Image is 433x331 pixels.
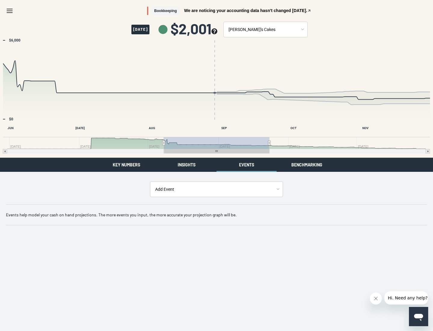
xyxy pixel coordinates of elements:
button: Events [216,158,277,172]
svg: Menu [6,7,13,14]
iframe: Button to launch messaging window [409,307,428,326]
button: Key Numbers [96,158,156,172]
text: JUN [8,126,14,130]
button: see more about your cashflow projection [211,28,217,35]
span: We are noticing your accounting data hasn't changed [DATE]. [184,8,307,13]
text: OCT [290,126,296,130]
text: SEP [221,126,227,130]
iframe: Message from company [384,291,428,305]
text: $0 [9,117,13,121]
span: $2,001 [170,21,217,36]
button: Benchmarking [277,158,337,172]
text: AUG [149,126,155,130]
text: [DATE] [75,126,85,130]
span: [DATE] [131,25,149,34]
button: BookkeepingWe are noticing your accounting data hasn't changed [DATE]. [147,7,311,15]
text: NOV [362,126,369,130]
span: Bookkeeping [152,7,179,15]
button: Insights [156,158,216,172]
p: Events help model your cash on hand projections. The more events you input, the more accurate you... [6,212,427,218]
iframe: Close message [370,292,382,305]
text: $6,000 [9,38,20,42]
